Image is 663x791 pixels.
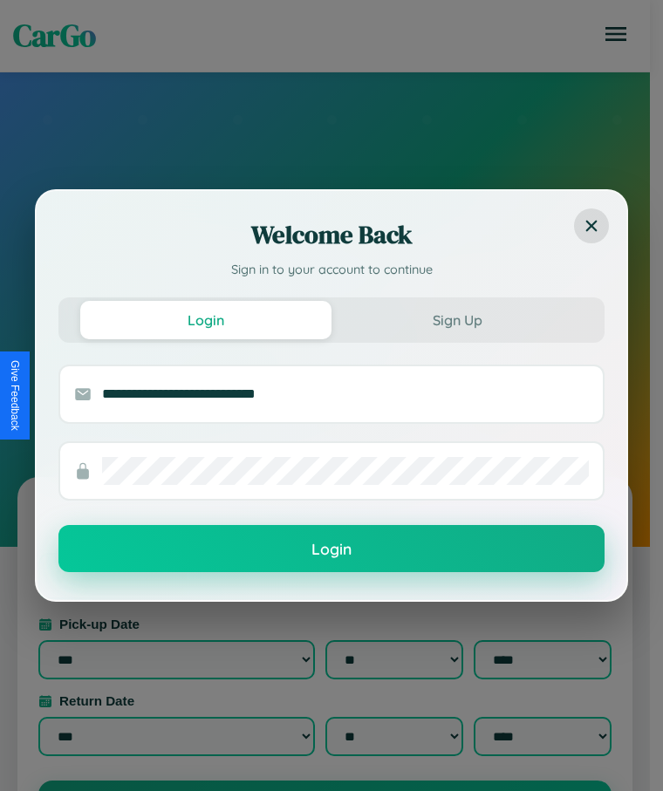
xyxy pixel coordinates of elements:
[331,301,583,339] button: Sign Up
[80,301,331,339] button: Login
[58,217,605,252] h2: Welcome Back
[58,261,605,280] p: Sign in to your account to continue
[9,360,21,431] div: Give Feedback
[58,525,605,572] button: Login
